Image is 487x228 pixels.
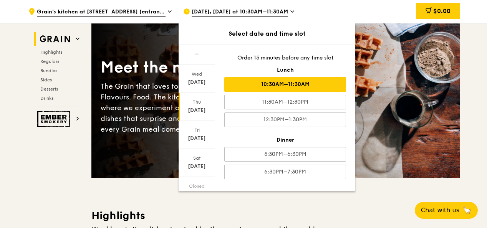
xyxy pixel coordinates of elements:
[37,32,73,46] img: Grain web logo
[180,107,214,114] div: [DATE]
[40,86,58,92] span: Desserts
[37,8,166,17] span: Grain's kitchen at [STREET_ADDRESS] (entrance along [PERSON_NAME][GEOGRAPHIC_DATA])
[224,95,346,109] div: 11:30AM–12:30PM
[40,96,53,101] span: Drinks
[415,202,478,219] button: Chat with us🦙
[224,136,346,144] div: Dinner
[421,206,459,215] span: Chat with us
[224,77,346,92] div: 10:30AM–11:30AM
[180,183,214,189] div: Closed
[224,112,346,127] div: 12:30PM–1:30PM
[40,68,57,73] span: Bundles
[224,147,346,162] div: 5:30PM–6:30PM
[101,57,276,78] div: Meet the new Grain
[91,209,460,223] h3: Highlights
[224,54,346,62] div: Order 15 minutes before any time slot
[180,79,214,86] div: [DATE]
[462,206,472,215] span: 🦙
[180,71,214,77] div: Wed
[179,29,355,38] div: Select date and time slot
[40,59,59,64] span: Regulars
[40,77,52,83] span: Sides
[180,99,214,105] div: Thu
[37,111,73,127] img: Ember Smokery web logo
[101,81,276,135] div: The Grain that loves to play. With ingredients. Flavours. Food. The kitchen is our happy place, w...
[224,66,346,74] div: Lunch
[180,163,214,170] div: [DATE]
[180,127,214,133] div: Fri
[180,155,214,161] div: Sat
[180,135,214,142] div: [DATE]
[40,50,62,55] span: Highlights
[433,7,451,15] span: $0.00
[192,8,288,17] span: [DATE], [DATE] at 10:30AM–11:30AM
[224,165,346,179] div: 6:30PM–7:30PM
